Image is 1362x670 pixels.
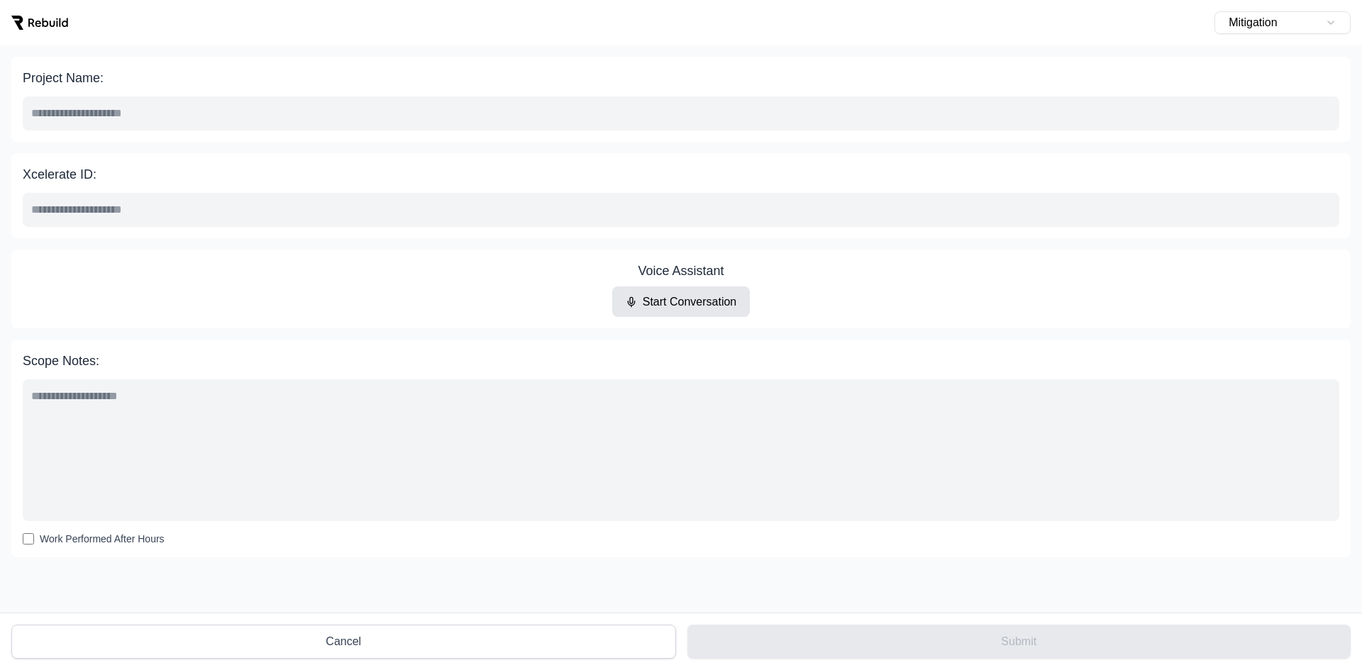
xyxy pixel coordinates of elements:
[40,532,165,546] span: Work Performed After Hours
[11,16,68,30] img: Rebuild
[23,533,34,545] input: Work Performed After Hours
[612,286,751,317] button: Start Conversation
[23,164,1339,184] label: Xcelerate ID:
[11,625,676,659] button: Cancel
[23,351,1339,371] label: Scope Notes:
[638,261,724,281] h3: Voice Assistant
[23,68,1339,88] label: Project Name:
